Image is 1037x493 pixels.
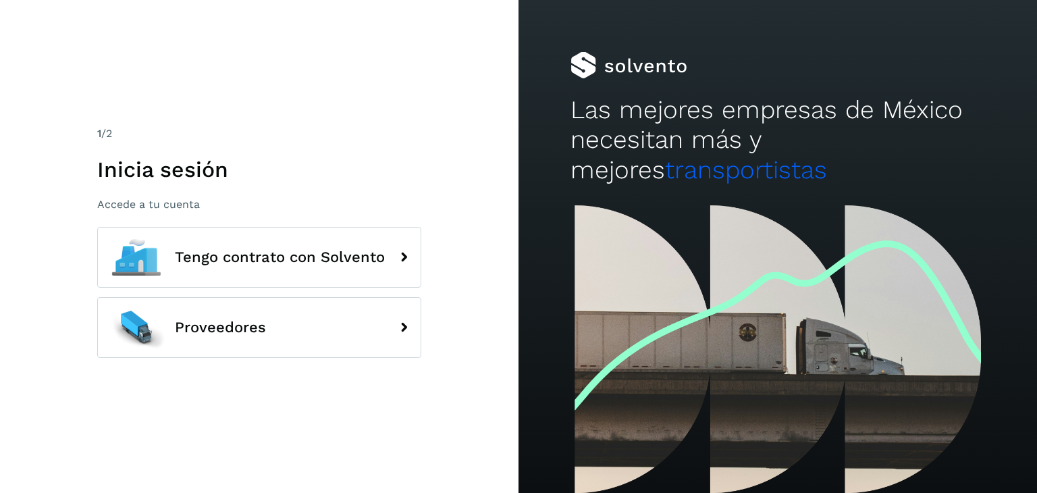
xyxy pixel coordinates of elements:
button: Tengo contrato con Solvento [97,227,421,288]
span: Tengo contrato con Solvento [175,249,385,265]
button: Proveedores [97,297,421,358]
h1: Inicia sesión [97,157,421,182]
span: 1 [97,127,101,140]
div: /2 [97,126,421,142]
span: transportistas [665,155,827,184]
h2: Las mejores empresas de México necesitan más y mejores [570,95,985,185]
span: Proveedores [175,319,266,336]
p: Accede a tu cuenta [97,198,421,211]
